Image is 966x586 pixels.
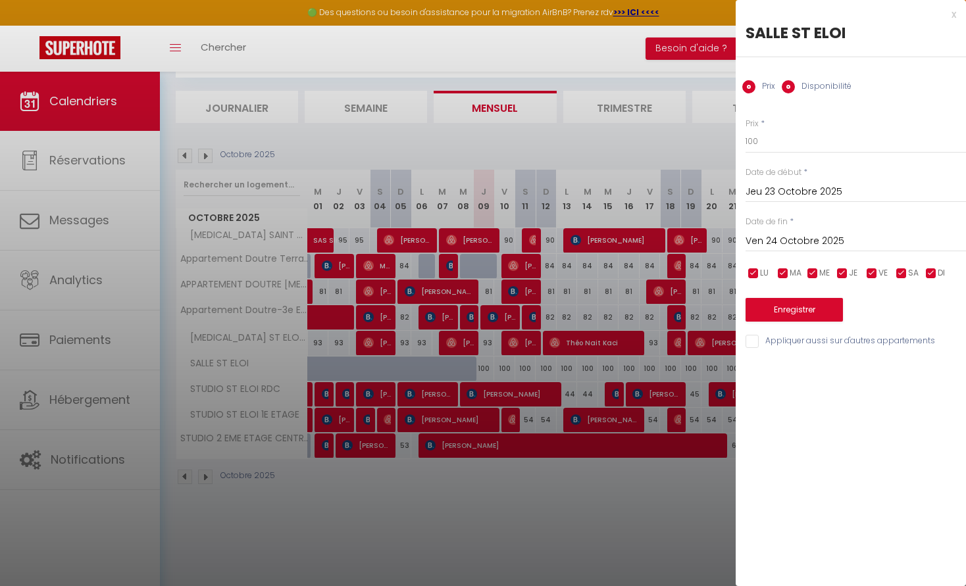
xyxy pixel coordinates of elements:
[746,298,843,322] button: Enregistrer
[878,267,888,280] span: VE
[736,7,956,22] div: x
[755,80,775,95] label: Prix
[746,118,759,130] label: Prix
[760,267,769,280] span: LU
[908,267,919,280] span: SA
[938,267,945,280] span: DI
[790,267,801,280] span: MA
[795,80,852,95] label: Disponibilité
[746,22,956,43] div: SALLE ST ELOI
[746,216,788,228] label: Date de fin
[819,267,830,280] span: ME
[849,267,857,280] span: JE
[746,166,801,179] label: Date de début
